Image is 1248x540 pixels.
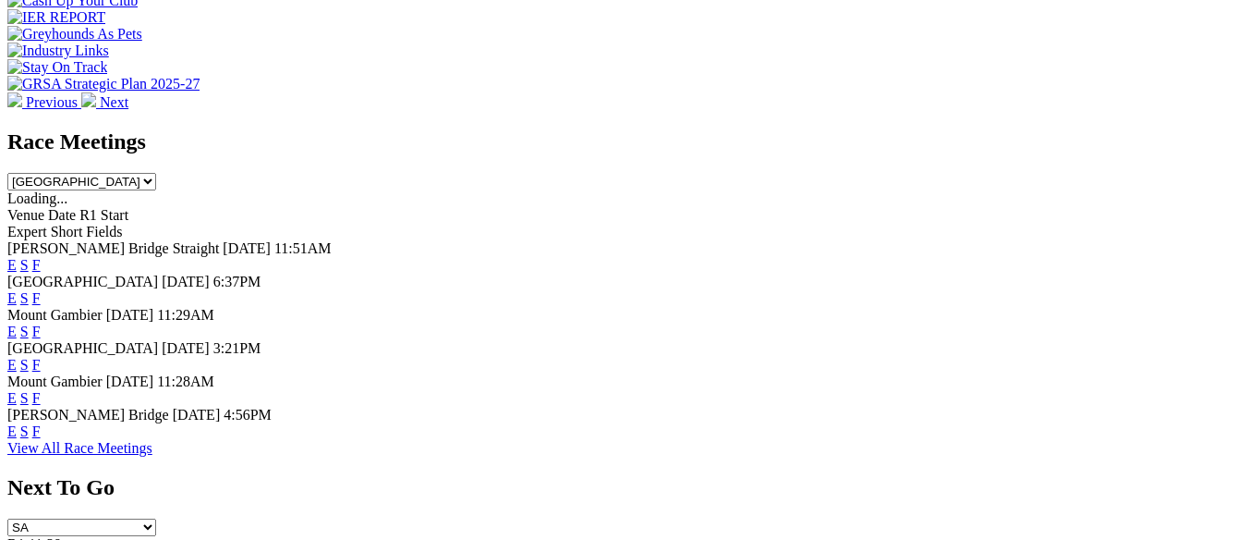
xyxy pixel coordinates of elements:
[7,224,47,239] span: Expert
[20,290,29,306] a: S
[32,423,41,439] a: F
[20,390,29,406] a: S
[32,324,41,339] a: F
[7,390,17,406] a: E
[7,129,1241,154] h2: Race Meetings
[51,224,83,239] span: Short
[7,340,158,356] span: [GEOGRAPHIC_DATA]
[79,207,128,223] span: R1 Start
[7,274,158,289] span: [GEOGRAPHIC_DATA]
[7,324,17,339] a: E
[7,43,109,59] img: Industry Links
[7,307,103,323] span: Mount Gambier
[20,423,29,439] a: S
[32,257,41,273] a: F
[7,76,200,92] img: GRSA Strategic Plan 2025-27
[7,407,169,423] span: [PERSON_NAME] Bridge
[7,92,22,107] img: chevron-left-pager-white.svg
[7,9,105,26] img: IER REPORT
[157,374,214,389] span: 11:28AM
[7,190,67,206] span: Loading...
[7,26,142,43] img: Greyhounds As Pets
[7,240,219,256] span: [PERSON_NAME] Bridge Straight
[20,324,29,339] a: S
[274,240,332,256] span: 11:51AM
[106,307,154,323] span: [DATE]
[32,357,41,373] a: F
[224,407,272,423] span: 4:56PM
[213,340,261,356] span: 3:21PM
[7,94,81,110] a: Previous
[106,374,154,389] span: [DATE]
[157,307,214,323] span: 11:29AM
[81,94,128,110] a: Next
[81,92,96,107] img: chevron-right-pager-white.svg
[173,407,221,423] span: [DATE]
[7,357,17,373] a: E
[7,475,1241,500] h2: Next To Go
[7,290,17,306] a: E
[7,423,17,439] a: E
[20,357,29,373] a: S
[7,207,44,223] span: Venue
[26,94,78,110] span: Previous
[48,207,76,223] span: Date
[162,274,210,289] span: [DATE]
[223,240,271,256] span: [DATE]
[7,374,103,389] span: Mount Gambier
[7,440,152,456] a: View All Race Meetings
[86,224,122,239] span: Fields
[7,257,17,273] a: E
[32,290,41,306] a: F
[32,390,41,406] a: F
[162,340,210,356] span: [DATE]
[213,274,261,289] span: 6:37PM
[7,59,107,76] img: Stay On Track
[20,257,29,273] a: S
[100,94,128,110] span: Next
